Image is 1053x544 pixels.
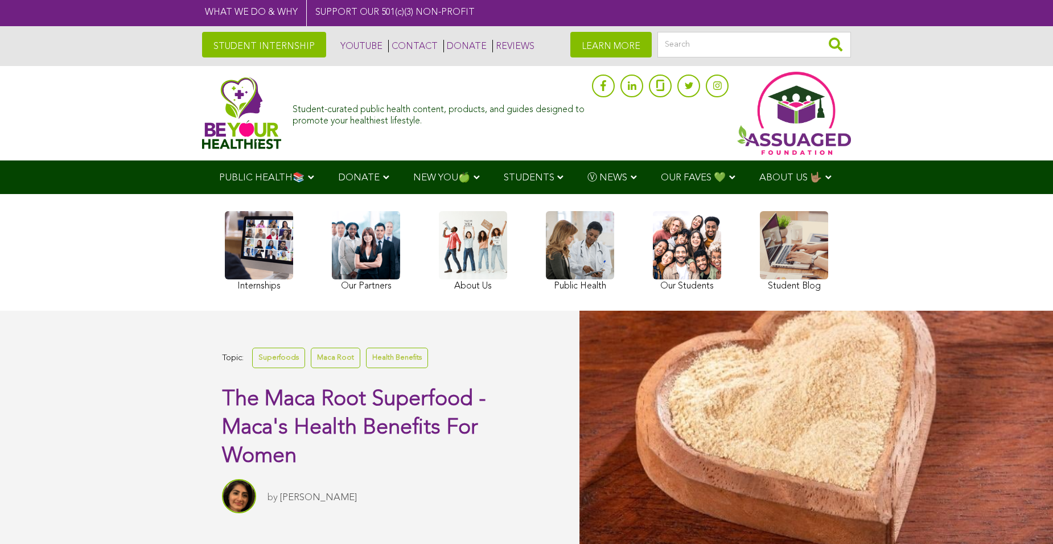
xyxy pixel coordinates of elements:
a: YOUTUBE [338,40,382,52]
input: Search [657,32,851,57]
div: Student-curated public health content, products, and guides designed to promote your healthiest l... [293,99,586,126]
div: Navigation Menu [202,160,851,194]
a: LEARN MORE [570,32,652,57]
span: DONATE [338,173,380,183]
span: STUDENTS [504,173,554,183]
span: PUBLIC HEALTH📚 [219,173,305,183]
span: by [268,493,278,502]
img: glassdoor [656,80,664,91]
a: CONTACT [388,40,438,52]
span: OUR FAVES 💚 [661,173,726,183]
img: Assuaged App [737,72,851,155]
a: Health Benefits [366,348,428,368]
a: [PERSON_NAME] [280,493,357,502]
a: DONATE [443,40,487,52]
span: Ⓥ NEWS [587,173,627,183]
a: Maca Root [311,348,360,368]
img: Assuaged [202,77,281,149]
iframe: Chat Widget [996,489,1053,544]
span: NEW YOU🍏 [413,173,470,183]
span: ABOUT US 🤟🏽 [759,173,822,183]
span: The Maca Root Superfood - Maca's Health Benefits For Women [222,389,486,467]
img: Sitara Darvish [222,479,256,513]
a: Superfoods [252,348,305,368]
a: REVIEWS [492,40,534,52]
a: STUDENT INTERNSHIP [202,32,326,57]
span: Topic: [222,351,244,366]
